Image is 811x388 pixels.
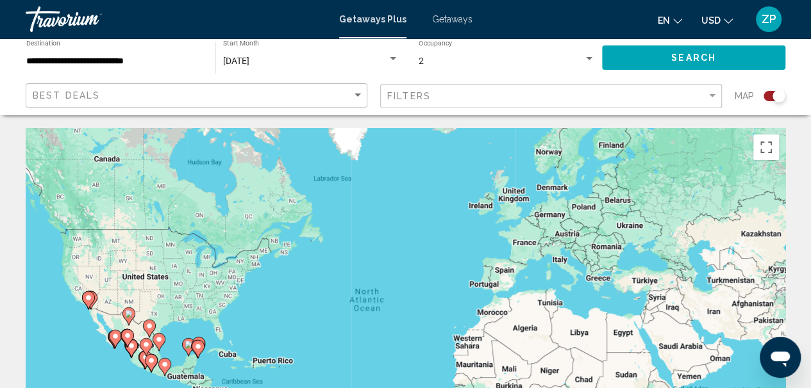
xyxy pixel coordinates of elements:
button: User Menu [752,6,785,33]
button: Toggle fullscreen view [753,134,779,160]
span: Best Deals [33,90,100,101]
span: Filters [387,91,431,101]
a: Getaways Plus [339,14,406,24]
span: ZP [762,13,776,26]
a: Getaways [432,14,472,24]
button: Change currency [701,11,733,29]
span: 2 [419,56,424,66]
span: Search [671,53,716,63]
iframe: Button to launch messaging window [760,337,801,378]
button: Filter [380,83,722,109]
span: [DATE] [223,56,249,66]
span: USD [701,15,721,26]
a: Travorium [26,6,326,32]
span: Map [735,87,754,105]
span: en [658,15,670,26]
mat-select: Sort by [33,90,364,101]
button: Search [602,45,785,69]
button: Change language [658,11,682,29]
